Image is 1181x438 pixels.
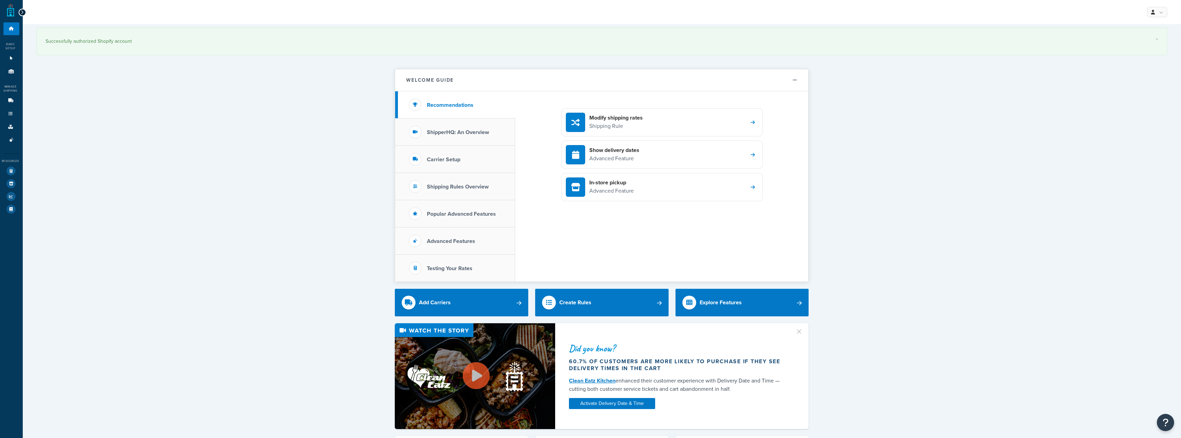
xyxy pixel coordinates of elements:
li: Boxes [3,121,19,133]
h3: Recommendations [427,102,473,108]
li: Shipping Rules [3,108,19,120]
li: Marketplace [3,177,19,190]
p: Shipping Rule [589,122,643,131]
button: Welcome Guide [395,69,808,91]
button: Open Resource Center [1157,414,1174,431]
li: Analytics [3,190,19,203]
img: Video thumbnail [395,323,555,429]
a: × [1155,37,1158,42]
li: Carriers [3,94,19,107]
div: enhanced their customer experience with Delivery Date and Time — cutting both customer service ti... [569,377,787,393]
h4: In-store pickup [589,179,634,186]
h3: Popular Advanced Features [427,211,496,217]
h3: ShipperHQ: An Overview [427,129,489,135]
li: Websites [3,52,19,65]
li: Origins [3,65,19,78]
h4: Modify shipping rates [589,114,643,122]
div: 60.7% of customers are more likely to purchase if they see delivery times in the cart [569,358,787,372]
div: Explore Features [700,298,742,307]
h3: Shipping Rules Overview [427,184,489,190]
a: Explore Features [675,289,809,316]
h3: Carrier Setup [427,156,460,163]
p: Advanced Feature [589,186,634,195]
div: Successfully authorized Shopify account [46,37,1158,46]
h4: Show delivery dates [589,146,639,154]
h3: Testing Your Rates [427,265,472,272]
div: Add Carriers [419,298,451,307]
li: Advanced Features [3,134,19,146]
div: Did you know? [569,344,787,353]
a: Create Rules [535,289,669,316]
a: Clean Eatz Kitchen [569,377,615,385]
h2: Welcome Guide [406,78,454,83]
li: Test Your Rates [3,165,19,177]
li: Help Docs [3,203,19,215]
a: Add Carriers [395,289,528,316]
div: Create Rules [559,298,591,307]
p: Advanced Feature [589,154,639,163]
a: Activate Delivery Date & Time [569,398,655,409]
li: Dashboard [3,22,19,35]
h3: Advanced Features [427,238,475,244]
